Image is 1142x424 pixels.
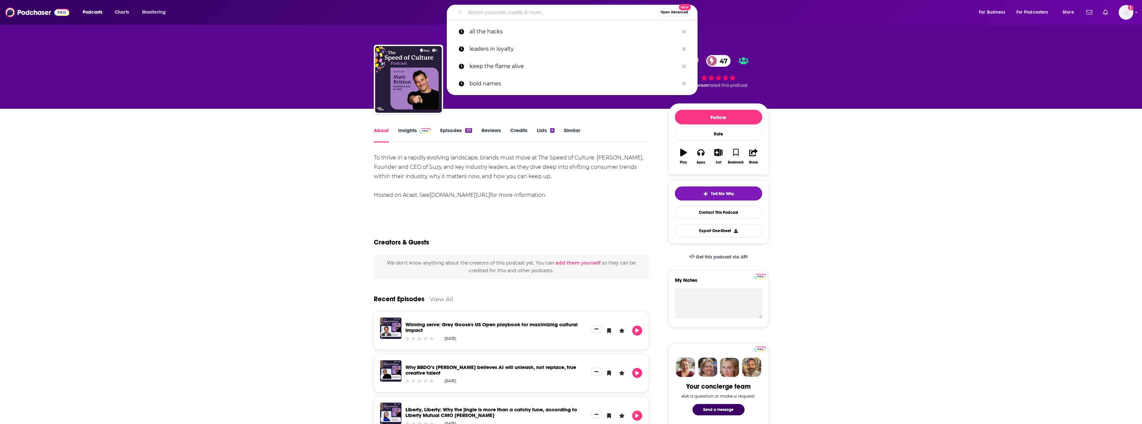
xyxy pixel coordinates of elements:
[444,336,456,341] div: [DATE]
[749,160,758,164] div: Share
[1100,7,1111,18] a: Show notifications dropdown
[710,144,727,168] button: List
[469,40,679,58] p: leaders in loyalty
[617,368,627,378] button: Leave a Rating
[755,346,766,352] a: Pro website
[696,254,748,260] span: Get this podcast via API
[604,368,614,378] button: Bookmark Episode
[374,295,424,303] a: Recent Episodes
[755,273,766,279] a: Pro website
[703,191,708,196] img: tell me why sparkle
[691,83,709,88] span: 1 person
[1119,5,1133,20] span: Logged in as rpearson
[680,160,687,164] div: Play
[469,23,679,40] p: all the hacks
[405,321,578,333] a: Winning serve: Grey Goose's US Open playbook for maximizing cultural impact
[115,8,129,17] span: Charts
[555,260,601,266] button: add them yourself
[398,127,431,142] a: InsightsPodchaser Pro
[698,358,717,377] img: Barbara Profile
[537,127,554,142] a: Lists4
[374,238,429,247] h2: Creators & Guests
[675,110,762,124] button: Follow
[1063,8,1074,17] span: More
[974,7,1014,18] button: open menu
[617,411,627,421] button: Leave a Rating
[447,75,698,92] a: bold names
[669,51,769,92] div: verified Badge47 1 personrated this podcast
[429,192,490,198] a: [DOMAIN_NAME][URL]
[682,393,756,399] div: Ask a question or make a request.
[592,326,602,333] button: Show More Button
[979,8,1005,17] span: For Business
[745,144,762,168] button: Share
[142,8,166,17] span: Monitoring
[1119,5,1133,20] img: User Profile
[564,127,580,142] a: Similar
[709,83,748,88] span: rated this podcast
[453,5,704,20] div: Search podcasts, credits, & more...
[110,7,133,18] a: Charts
[387,260,636,273] span: We don't know anything about the creators of this podcast yet . You can so they can be credited f...
[679,4,691,10] span: New
[447,23,698,40] a: all the hacks
[1119,5,1133,20] button: Show profile menu
[661,11,688,14] span: Open Advanced
[676,358,695,377] img: Sydney Profile
[374,153,649,200] div: To thrive in a rapidly evolving landscape, brands must move at The Speed of Culture. [PERSON_NAME...
[405,364,576,376] a: Why BBDO’s Andrew Robertson believes AI will unleash, not replace, true creative talent
[430,296,453,303] a: View All
[419,128,431,133] img: Podchaser Pro
[658,8,691,16] button: Open AdvancedNew
[675,186,762,200] button: tell me why sparkleTell Me Why
[440,127,472,142] a: Episodes211
[405,406,577,418] a: Liberty, Liberty: Why the jingle is more than a catchy tune, according to Liberty Mutual CMO Jenn...
[481,127,501,142] a: Reviews
[697,160,705,164] div: Apps
[375,46,442,113] img: The Speed of Culture Podcast
[728,160,744,164] div: Bookmark
[706,55,731,67] a: 47
[83,8,102,17] span: Podcasts
[447,58,698,75] a: keep the flame alive
[469,75,679,92] p: bold names
[465,7,658,18] input: Search podcasts, credits, & more...
[727,144,745,168] button: Bookmark
[404,336,434,341] div: Community Rating: 0 out of 5
[404,379,434,384] div: Community Rating: 0 out of 5
[374,127,389,142] a: About
[380,360,401,382] img: Why BBDO’s Andrew Robertson believes AI will unleash, not replace, true creative talent
[78,7,111,18] button: open menu
[465,128,472,133] div: 211
[686,382,751,391] div: Your concierge team
[447,40,698,58] a: leaders in loyalty
[380,403,401,424] a: Liberty, Liberty: Why the jingle is more than a catchy tune, according to Liberty Mutual CMO Jenn...
[755,274,766,279] img: Podchaser Pro
[755,347,766,352] img: Podchaser Pro
[675,206,762,219] a: Contact This Podcast
[1016,8,1048,17] span: For Podcasters
[444,379,456,383] div: [DATE]
[5,6,69,19] img: Podchaser - Follow, Share and Rate Podcasts
[617,326,627,336] button: Leave a Rating
[380,318,401,339] a: Winning serve: Grey Goose's US Open playbook for maximizing cultural impact
[742,358,761,377] img: Jon Profile
[1012,7,1058,18] button: open menu
[716,160,721,164] div: List
[675,277,762,289] label: My Notes
[632,368,642,378] button: Play
[675,127,762,141] div: Rate
[550,128,554,133] div: 4
[592,411,602,418] button: Show More Button
[137,7,174,18] button: open menu
[692,144,710,168] button: Apps
[675,224,762,237] button: Export One-Sheet
[684,249,753,265] a: Get this podcast via API
[1058,7,1082,18] button: open menu
[675,144,692,168] button: Play
[632,411,642,421] button: Play
[592,368,602,375] button: Show More Button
